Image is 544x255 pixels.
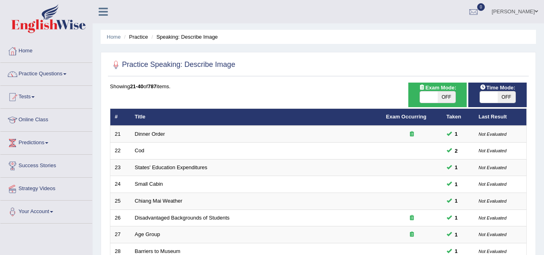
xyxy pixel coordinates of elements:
td: 23 [110,159,130,176]
small: Not Evaluated [479,249,507,254]
span: You can still take this question [452,197,461,205]
span: Time Mode: [477,83,519,92]
a: Chiang Mai Weather [135,198,182,204]
a: Barriers to Museum [135,248,180,254]
a: Tests [0,86,92,106]
a: Age Group [135,231,160,237]
span: OFF [438,91,455,103]
span: Exam Mode: [416,83,459,92]
th: # [110,109,130,126]
span: You can still take this question [452,180,461,189]
li: Practice [122,33,148,41]
th: Taken [442,109,474,126]
a: Exam Occurring [386,114,426,120]
span: You can still take this question [452,163,461,172]
b: 21-40 [130,83,143,89]
a: Your Account [0,201,92,221]
small: Not Evaluated [479,182,507,187]
th: Last Result [474,109,527,126]
h2: Practice Speaking: Describe Image [110,59,235,71]
td: 26 [110,209,130,226]
a: Home [0,40,92,60]
td: 27 [110,226,130,243]
a: Disadvantaged Backgrounds of Students [135,215,230,221]
a: Success Stories [0,155,92,175]
small: Not Evaluated [479,148,507,153]
div: Exam occurring question [386,131,438,138]
a: Predictions [0,132,92,152]
td: 22 [110,143,130,160]
span: 0 [477,3,485,11]
small: Not Evaluated [479,132,507,137]
a: Online Class [0,109,92,129]
a: Small Cabin [135,181,163,187]
a: Cod [135,147,145,153]
th: Title [130,109,382,126]
a: Home [107,34,121,40]
div: Show exams occurring in exams [408,83,467,107]
span: OFF [498,91,515,103]
span: You can still take this question [452,147,461,155]
a: States' Education Expenditures [135,164,207,170]
td: 24 [110,176,130,193]
div: Exam occurring question [386,214,438,222]
div: Showing of items. [110,83,527,90]
span: You can still take this question [452,230,461,239]
span: You can still take this question [452,130,461,138]
small: Not Evaluated [479,216,507,220]
small: Not Evaluated [479,199,507,203]
td: 25 [110,193,130,210]
b: 787 [148,83,157,89]
span: You can still take this question [452,214,461,222]
div: Exam occurring question [386,231,438,238]
a: Practice Questions [0,63,92,83]
a: Dinner Order [135,131,165,137]
small: Not Evaluated [479,232,507,237]
li: Speaking: Describe Image [149,33,218,41]
small: Not Evaluated [479,165,507,170]
a: Strategy Videos [0,178,92,198]
td: 21 [110,126,130,143]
